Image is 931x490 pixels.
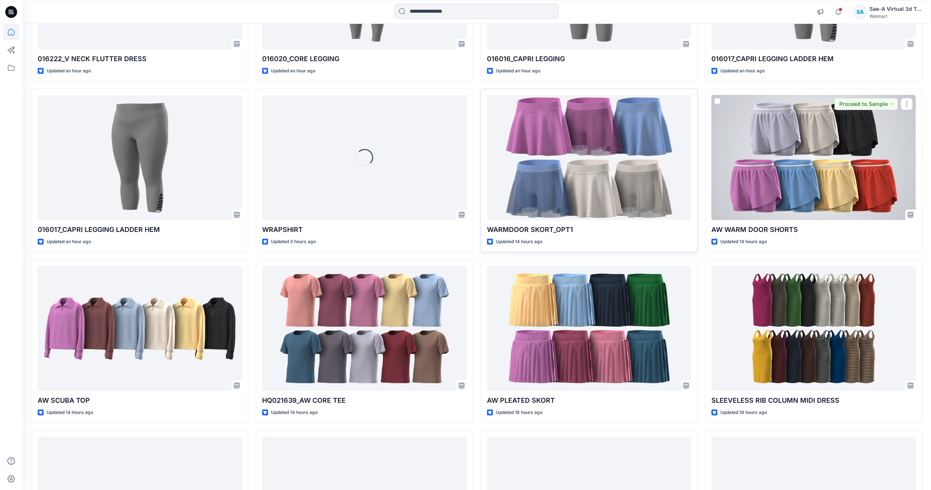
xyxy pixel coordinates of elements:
[47,409,93,417] p: Updated 14 hours ago
[262,395,466,406] p: HQ021639_AW CORE TEE
[487,224,691,235] p: WARMDOOR SKORT_OPT1
[496,409,542,417] p: Updated 18 hours ago
[262,266,466,391] a: HQ021639_AW CORE TEE
[720,238,767,246] p: Updated 14 hours ago
[487,395,691,406] p: AW PLEATED SKORT
[271,67,315,75] p: Updated an hour ago
[38,54,242,64] p: 016222_V NECK FLUTTER DRESS
[38,224,242,235] p: 016017_CAPRI LEGGING LADDER HEM
[38,266,242,391] a: AW SCUBA TOP
[271,409,318,417] p: Updated 14 hours ago
[487,95,691,220] a: WARMDOOR SKORT_OPT1
[869,4,922,13] div: Sae-A Virtual 3d Team
[853,5,866,19] div: SA
[47,238,91,246] p: Updated an hour ago
[711,266,916,391] a: SLEEVELESS RIB COLUMN MIDI DRESS
[487,54,691,64] p: 016016_CAPRI LEGGING
[711,224,916,235] p: AW WARM DOOR SHORTS
[262,224,466,235] p: WRAPSHIRT
[38,395,242,406] p: AW SCUBA TOP
[262,54,466,64] p: 016020_CORE LEGGING
[720,67,765,75] p: Updated an hour ago
[711,54,916,64] p: 016017_CAPRI LEGGING LADDER HEM
[711,95,916,220] a: AW WARM DOOR SHORTS
[869,13,922,19] div: Walmart
[38,95,242,220] a: 016017_CAPRI LEGGING LADDER HEM
[487,266,691,391] a: AW PLEATED SKORT
[496,238,542,246] p: Updated 14 hours ago
[720,409,767,417] p: Updated 18 hours ago
[47,67,91,75] p: Updated an hour ago
[271,238,316,246] p: Updated 3 hours ago
[711,395,916,406] p: SLEEVELESS RIB COLUMN MIDI DRESS
[496,67,540,75] p: Updated an hour ago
